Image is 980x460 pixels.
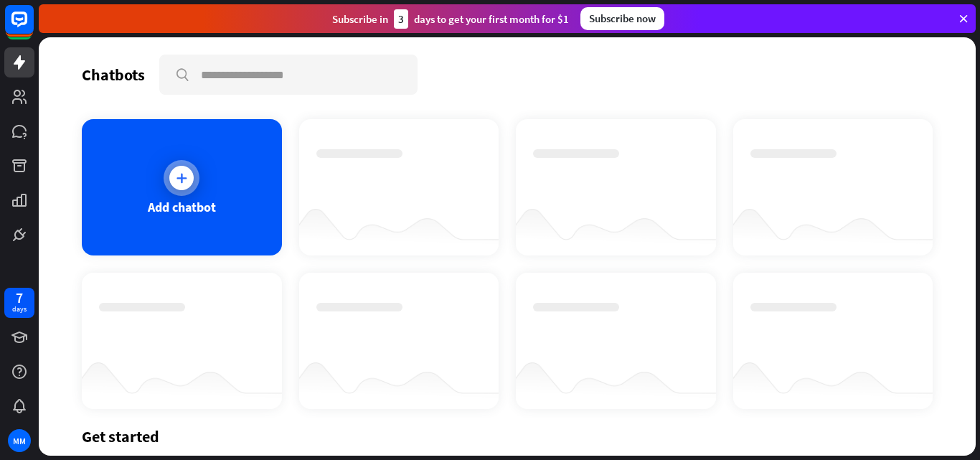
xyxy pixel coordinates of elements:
[11,6,55,49] button: Open LiveChat chat widget
[12,304,27,314] div: days
[4,288,34,318] a: 7 days
[16,291,23,304] div: 7
[394,9,408,29] div: 3
[82,65,145,85] div: Chatbots
[8,429,31,452] div: MM
[82,426,933,446] div: Get started
[580,7,664,30] div: Subscribe now
[148,199,216,215] div: Add chatbot
[332,9,569,29] div: Subscribe in days to get your first month for $1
